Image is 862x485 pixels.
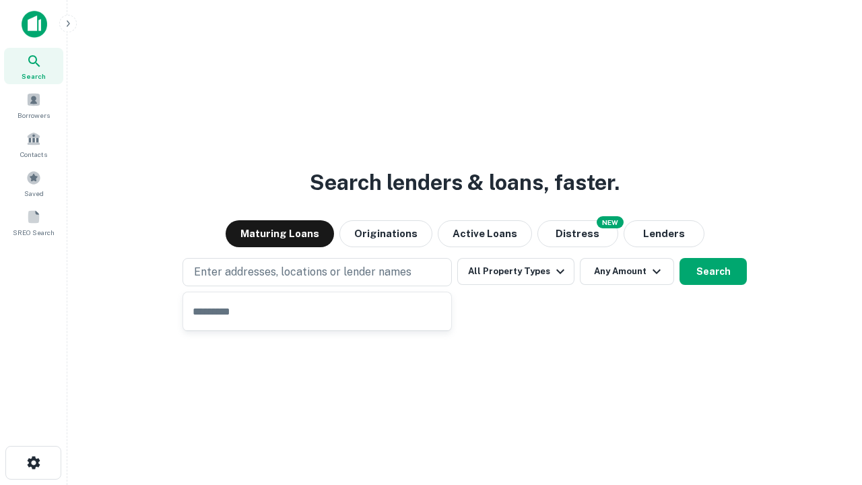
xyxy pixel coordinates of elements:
h3: Search lenders & loans, faster. [310,166,620,199]
button: Search distressed loans with lien and other non-mortgage details. [537,220,618,247]
a: Search [4,48,63,84]
button: Maturing Loans [226,220,334,247]
button: Active Loans [438,220,532,247]
button: Search [679,258,747,285]
button: All Property Types [457,258,574,285]
span: Borrowers [18,110,50,121]
a: Contacts [4,126,63,162]
iframe: Chat Widget [795,377,862,442]
span: SREO Search [13,227,55,238]
a: Saved [4,165,63,201]
a: Borrowers [4,87,63,123]
button: Lenders [624,220,704,247]
span: Contacts [20,149,47,160]
button: Enter addresses, locations or lender names [183,258,452,286]
img: capitalize-icon.png [22,11,47,38]
div: NEW [597,216,624,228]
span: Saved [24,188,44,199]
span: Search [22,71,46,82]
a: SREO Search [4,204,63,240]
button: Originations [339,220,432,247]
button: Any Amount [580,258,674,285]
p: Enter addresses, locations or lender names [194,264,411,280]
